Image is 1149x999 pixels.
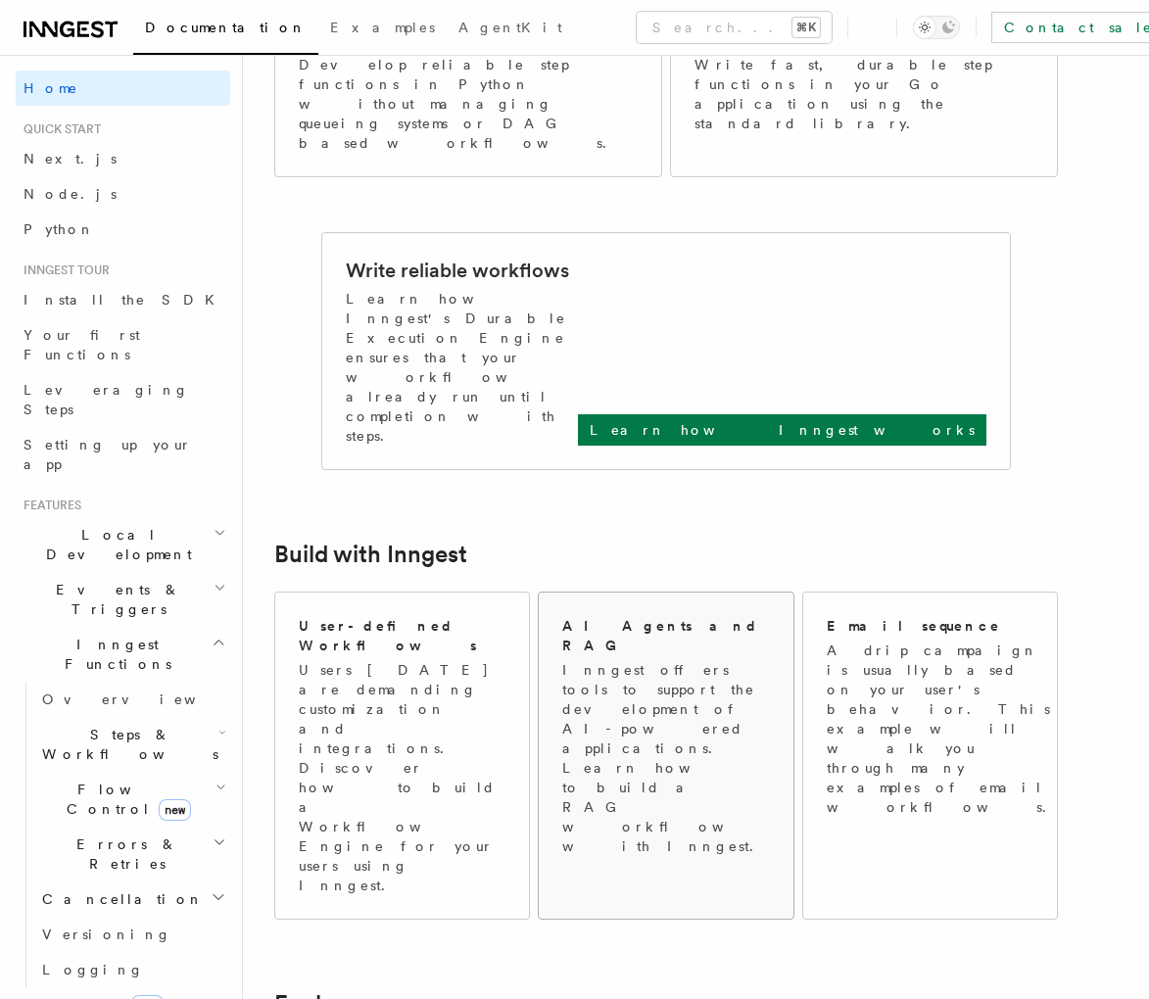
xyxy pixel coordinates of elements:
[16,427,230,482] a: Setting up your app
[16,71,230,106] a: Home
[34,952,230,987] a: Logging
[42,691,244,707] span: Overview
[34,725,218,764] span: Steps & Workflows
[562,616,772,655] h2: AI Agents and RAG
[16,176,230,212] a: Node.js
[24,151,117,166] span: Next.js
[16,372,230,427] a: Leveraging Steps
[34,682,230,717] a: Overview
[16,627,230,682] button: Inngest Functions
[538,592,793,920] a: AI Agents and RAGInngest offers tools to support the development of AI-powered applications. Lear...
[562,660,772,856] p: Inngest offers tools to support the development of AI-powered applications. Learn how to build a ...
[24,292,226,308] span: Install the SDK
[145,20,307,35] span: Documentation
[16,317,230,372] a: Your first Functions
[274,592,530,920] a: User-defined WorkflowsUsers [DATE] are demanding customization and integrations. Discover how to ...
[34,889,204,909] span: Cancellation
[16,262,110,278] span: Inngest tour
[16,141,230,176] a: Next.js
[34,881,230,917] button: Cancellation
[34,827,230,881] button: Errors & Retries
[34,772,230,827] button: Flow Controlnew
[346,289,578,446] p: Learn how Inngest's Durable Execution Engine ensures that your workflow already run until complet...
[16,580,214,619] span: Events & Triggers
[447,6,574,53] a: AgentKit
[24,382,189,417] span: Leveraging Steps
[42,962,144,977] span: Logging
[24,327,140,362] span: Your first Functions
[274,541,467,568] a: Build with Inngest
[802,592,1058,920] a: Email sequenceA drip campaign is usually based on your user's behavior. This example will walk yo...
[299,660,505,895] p: Users [DATE] are demanding customization and integrations. Discover how to build a Workflow Engin...
[16,517,230,572] button: Local Development
[637,12,832,43] button: Search...⌘K
[16,682,230,987] div: Inngest Functions
[346,257,569,284] h2: Write reliable workflows
[34,780,215,819] span: Flow Control
[16,635,212,674] span: Inngest Functions
[34,717,230,772] button: Steps & Workflows
[42,927,171,942] span: Versioning
[16,121,101,137] span: Quick start
[16,572,230,627] button: Events & Triggers
[590,420,975,440] p: Learn how Inngest works
[458,20,562,35] span: AgentKit
[827,641,1058,817] p: A drip campaign is usually based on your user's behavior. This example will walk you through many...
[318,6,447,53] a: Examples
[24,78,78,98] span: Home
[16,282,230,317] a: Install the SDK
[16,212,230,247] a: Python
[330,20,435,35] span: Examples
[34,917,230,952] a: Versioning
[16,498,81,513] span: Features
[34,834,213,874] span: Errors & Retries
[578,414,986,446] a: Learn how Inngest works
[913,16,960,39] button: Toggle dark mode
[792,18,820,37] kbd: ⌘K
[694,55,1033,133] p: Write fast, durable step functions in your Go application using the standard library.
[827,616,1001,636] h2: Email sequence
[16,525,214,564] span: Local Development
[159,799,191,821] span: new
[24,221,95,237] span: Python
[299,55,638,153] p: Develop reliable step functions in Python without managing queueing systems or DAG based workflows.
[24,186,117,202] span: Node.js
[24,437,192,472] span: Setting up your app
[133,6,318,55] a: Documentation
[299,616,505,655] h2: User-defined Workflows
